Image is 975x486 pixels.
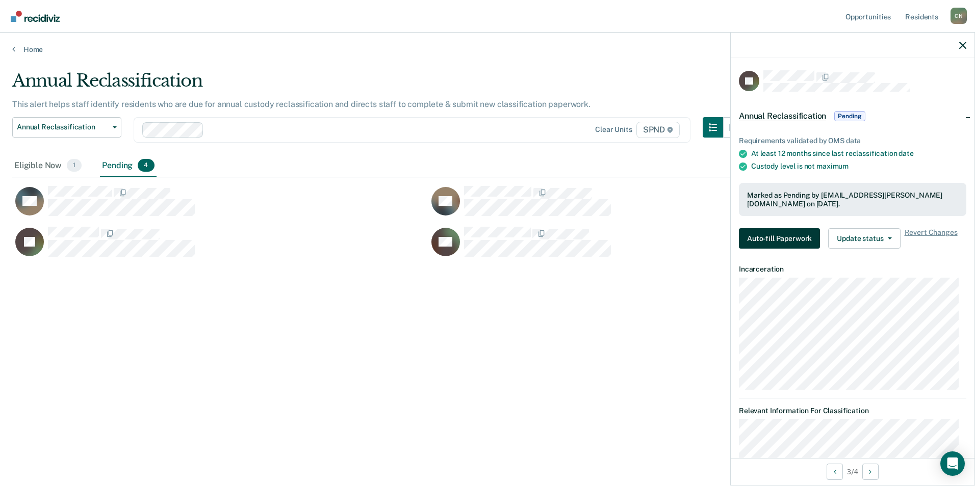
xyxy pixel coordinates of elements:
[739,111,826,121] span: Annual Reclassification
[428,185,844,226] div: CaseloadOpportunityCell-00292359
[739,265,966,274] dt: Incarceration
[739,407,966,415] dt: Relevant Information For Classification
[751,162,966,171] div: Custody level is not
[828,228,900,249] button: Update status
[12,226,428,267] div: CaseloadOpportunityCell-00582777
[17,123,109,131] span: Annual Reclassification
[951,8,967,24] div: C N
[138,159,154,172] span: 4
[67,159,82,172] span: 1
[862,464,879,480] button: Next Opportunity
[12,185,428,226] div: CaseloadOpportunityCell-00570319
[636,122,680,138] span: SPND
[595,125,632,134] div: Clear units
[12,45,963,54] a: Home
[731,458,974,485] div: 3 / 4
[12,70,743,99] div: Annual Reclassification
[11,11,60,22] img: Recidiviz
[751,149,966,158] div: At least 12 months since last reclassification
[739,228,824,249] a: Navigate to form link
[940,451,965,476] div: Open Intercom Messenger
[747,191,958,208] div: Marked as Pending by [EMAIL_ADDRESS][PERSON_NAME][DOMAIN_NAME] on [DATE].
[731,100,974,132] div: Annual ReclassificationPending
[899,149,913,157] span: date
[827,464,843,480] button: Previous Opportunity
[834,111,865,121] span: Pending
[739,137,966,145] div: Requirements validated by OMS data
[739,228,820,249] button: Auto-fill Paperwork
[12,99,591,109] p: This alert helps staff identify residents who are due for annual custody reclassification and dir...
[905,228,958,249] span: Revert Changes
[816,162,849,170] span: maximum
[100,155,156,177] div: Pending
[428,226,844,267] div: CaseloadOpportunityCell-00108292
[12,155,84,177] div: Eligible Now
[951,8,967,24] button: Profile dropdown button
